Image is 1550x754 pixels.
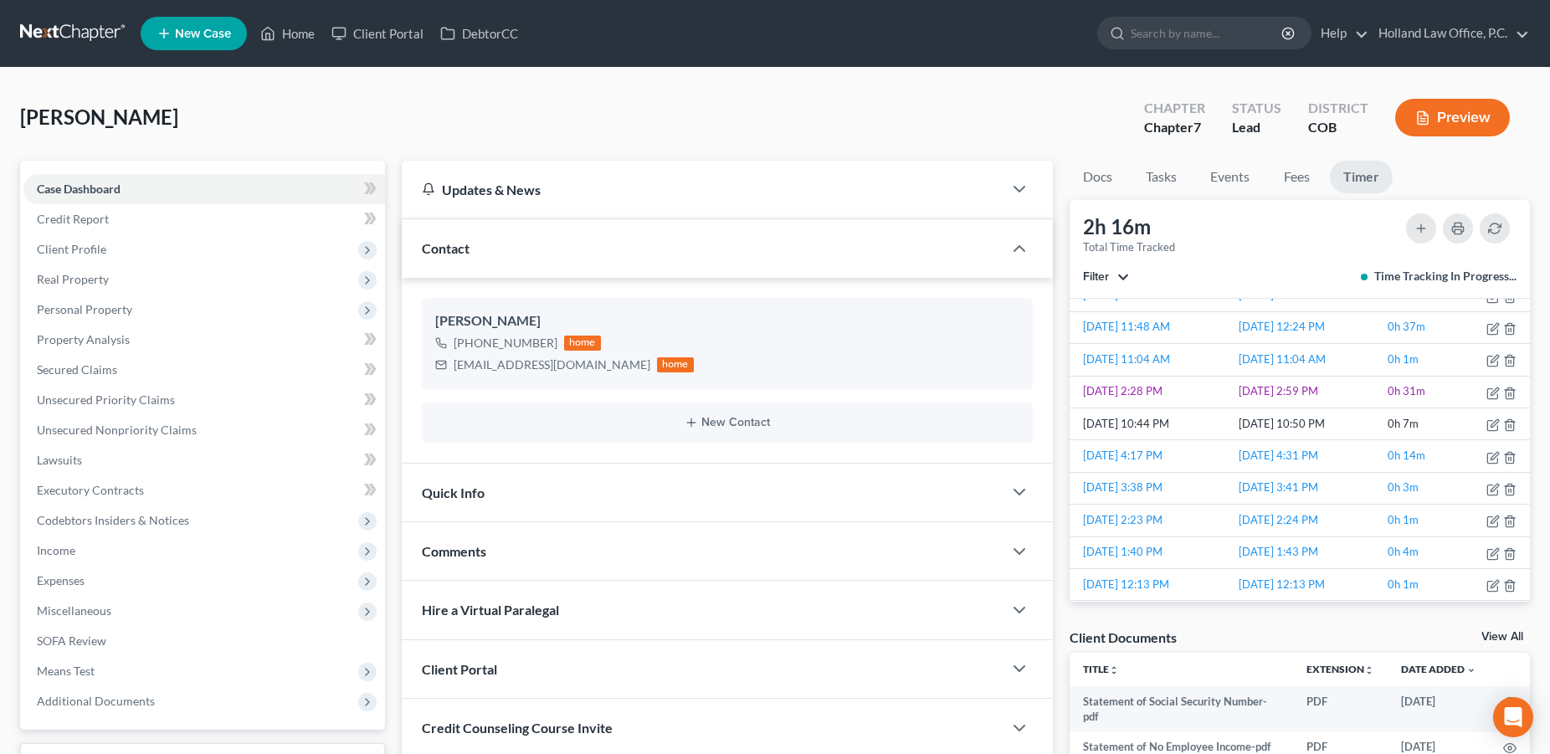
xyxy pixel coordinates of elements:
td: [DATE] 12:13 PM [1070,569,1235,601]
td: [DATE] 11:28 AM [1235,601,1385,633]
span: 0h 1m [1388,577,1419,591]
td: [DATE] 10:44 PM [1070,408,1235,439]
span: New Case [175,28,231,40]
a: View All [1481,631,1523,643]
div: home [657,357,694,372]
td: [DATE] 1:40 PM [1070,536,1235,568]
a: Fees [1270,161,1323,193]
td: [DATE] 2:28 PM [1070,376,1235,408]
td: [DATE] 4:17 PM [1070,440,1235,472]
input: Search by name... [1131,18,1284,49]
span: Client Portal [422,661,497,677]
a: Unsecured Priority Claims [23,385,385,415]
div: Lead [1232,118,1281,137]
div: Status [1232,99,1281,118]
div: COB [1308,118,1368,137]
span: Executory Contracts [37,483,144,497]
div: 2h 16m [1083,213,1175,240]
a: Executory Contracts [23,475,385,505]
div: [EMAIL_ADDRESS][DOMAIN_NAME] [454,356,650,373]
a: Titleunfold_more [1083,663,1119,675]
span: Unsecured Priority Claims [37,392,175,407]
span: Hire a Virtual Paralegal [422,602,559,618]
a: Unsecured Nonpriority Claims [23,415,385,445]
button: New Contact [435,416,1019,429]
span: Case Dashboard [37,182,121,196]
span: Quick Info [422,485,485,500]
span: Comments [422,543,486,559]
i: unfold_more [1364,665,1374,675]
i: unfold_more [1109,665,1119,675]
span: Filter [1083,269,1109,284]
div: Total Time Tracked [1083,240,1175,254]
a: SOFA Review [23,626,385,656]
span: 0h 4m [1388,545,1419,558]
a: Credit Report [23,204,385,234]
div: District [1308,99,1368,118]
span: Credit Counseling Course Invite [422,720,613,736]
span: Personal Property [37,302,132,316]
td: [DATE] 3:38 PM [1070,472,1235,504]
td: [DATE] 4:31 PM [1235,440,1385,472]
span: 0h 7m [1388,417,1419,430]
td: [DATE] 2:24 PM [1235,505,1385,536]
td: Statement of Social Security Number-pdf [1070,686,1293,732]
td: [DATE] 11:27 AM [1070,601,1235,633]
span: Property Analysis [37,332,130,346]
span: 0h 14m [1388,449,1425,462]
a: Tasks [1132,161,1190,193]
div: [PHONE_NUMBER] [454,335,557,351]
div: Client Documents [1070,628,1177,646]
td: [DATE] 10:50 PM [1235,408,1385,439]
span: Client Profile [37,242,106,256]
span: Additional Documents [37,694,155,708]
td: [DATE] 2:59 PM [1235,376,1385,408]
a: Home [252,18,323,49]
td: [DATE] 12:13 PM [1235,569,1385,601]
div: Updates & News [422,181,983,198]
a: Case Dashboard [23,174,385,204]
a: Holland Law Office, P.C. [1370,18,1529,49]
td: [DATE] 1:43 PM [1235,536,1385,568]
span: Real Property [37,272,109,286]
div: Chapter [1144,99,1205,118]
button: Preview [1395,99,1510,136]
span: Credit Report [37,212,109,226]
a: Extensionunfold_more [1306,663,1374,675]
span: 0h 3m [1388,480,1419,494]
a: DebtorCC [432,18,526,49]
a: Client Portal [323,18,432,49]
span: Unsecured Nonpriority Claims [37,423,197,437]
td: [DATE] 3:41 PM [1235,472,1385,504]
div: Open Intercom Messenger [1493,697,1533,737]
span: Miscellaneous [37,603,111,618]
a: Date Added expand_more [1401,663,1476,675]
span: Income [37,543,75,557]
span: SOFA Review [37,633,106,648]
td: [DATE] [1388,686,1490,732]
div: [PERSON_NAME] [435,311,1019,331]
span: 0h 31m [1388,384,1425,398]
div: Time Tracking In Progress... [1361,268,1517,285]
div: home [564,336,601,351]
td: [DATE] 11:04 AM [1070,344,1235,376]
a: Events [1197,161,1263,193]
a: Secured Claims [23,355,385,385]
a: Docs [1070,161,1126,193]
td: [DATE] 11:48 AM [1070,311,1235,343]
span: Codebtors Insiders & Notices [37,513,189,527]
span: 0h 1m [1388,352,1419,366]
button: Filter [1083,271,1129,283]
span: [PERSON_NAME] [20,105,178,129]
td: PDF [1293,686,1388,732]
a: Help [1312,18,1368,49]
i: expand_more [1466,665,1476,675]
td: [DATE] 2:23 PM [1070,505,1235,536]
span: 0h 37m [1388,320,1425,333]
span: Lawsuits [37,453,82,467]
td: [DATE] 12:24 PM [1235,311,1385,343]
a: Timer [1330,161,1393,193]
span: 0h 1m [1388,513,1419,526]
span: Contact [422,240,470,256]
span: Secured Claims [37,362,117,377]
